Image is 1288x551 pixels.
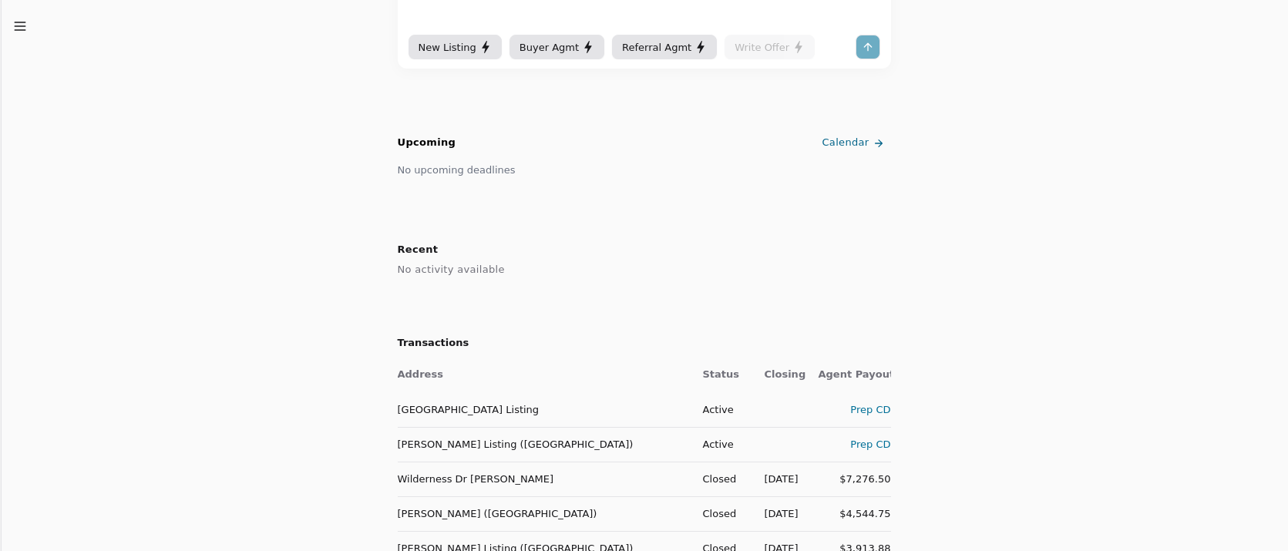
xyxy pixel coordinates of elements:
span: Referral Agmt [622,39,691,55]
div: Prep CD [819,436,891,452]
td: Closed [691,462,752,496]
td: [DATE] [752,462,806,496]
td: [PERSON_NAME] ([GEOGRAPHIC_DATA]) [398,496,691,531]
th: Status [691,358,752,392]
span: Calendar [822,135,869,151]
h2: Recent [398,240,891,260]
h2: Upcoming [398,135,456,151]
button: Buyer Agmt [509,35,604,59]
td: [PERSON_NAME] Listing ([GEOGRAPHIC_DATA]) [398,427,691,462]
div: No activity available [398,260,891,280]
td: Active [691,392,752,427]
span: Buyer Agmt [520,39,579,55]
div: No upcoming deadlines [398,162,516,178]
div: $7,276.50 [819,471,891,487]
button: Referral Agmt [612,35,717,59]
th: Closing [752,358,806,392]
td: Wilderness Dr [PERSON_NAME] [398,462,691,496]
td: Active [691,427,752,462]
td: [GEOGRAPHIC_DATA] Listing [398,392,691,427]
button: New Listing [409,35,502,59]
div: $4,544.75 [819,506,891,522]
div: Prep CD [819,401,891,418]
td: [DATE] [752,496,806,531]
td: Closed [691,496,752,531]
h2: Transactions [398,335,891,351]
th: Address [398,358,691,392]
a: Calendar [819,130,890,156]
div: New Listing [419,39,492,55]
th: Agent Payout [806,358,891,392]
